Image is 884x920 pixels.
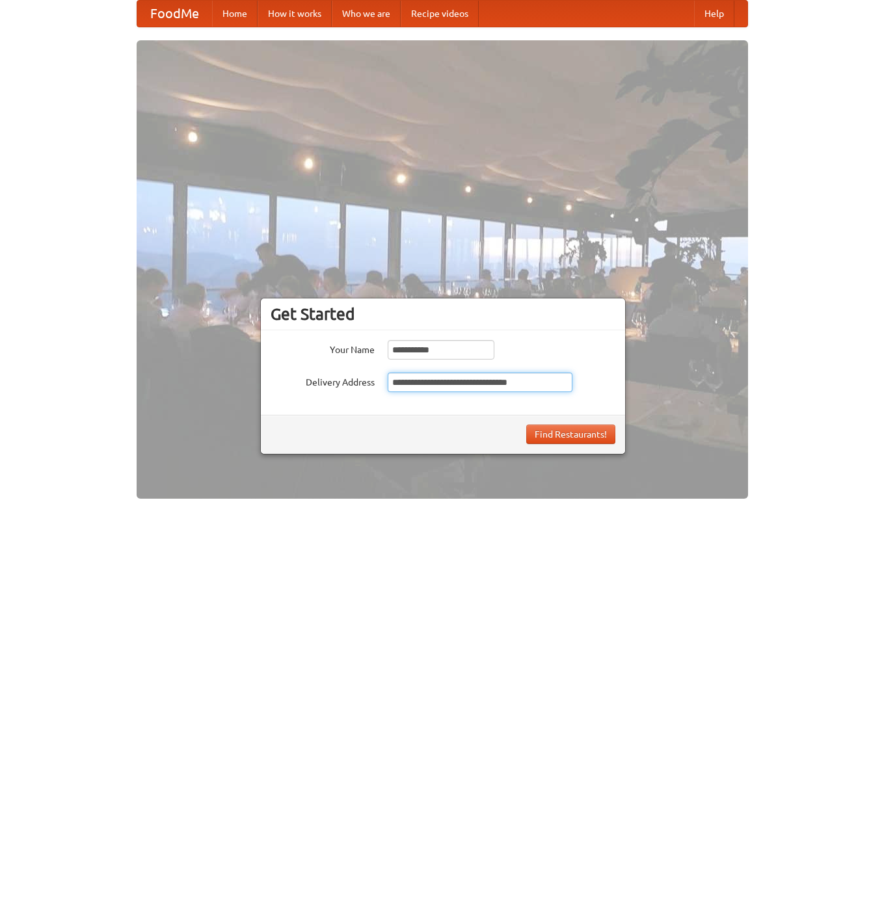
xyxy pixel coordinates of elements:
h3: Get Started [271,304,615,324]
button: Find Restaurants! [526,425,615,444]
a: FoodMe [137,1,212,27]
a: Recipe videos [401,1,479,27]
a: How it works [258,1,332,27]
a: Help [694,1,734,27]
a: Home [212,1,258,27]
a: Who we are [332,1,401,27]
label: Delivery Address [271,373,375,389]
label: Your Name [271,340,375,356]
